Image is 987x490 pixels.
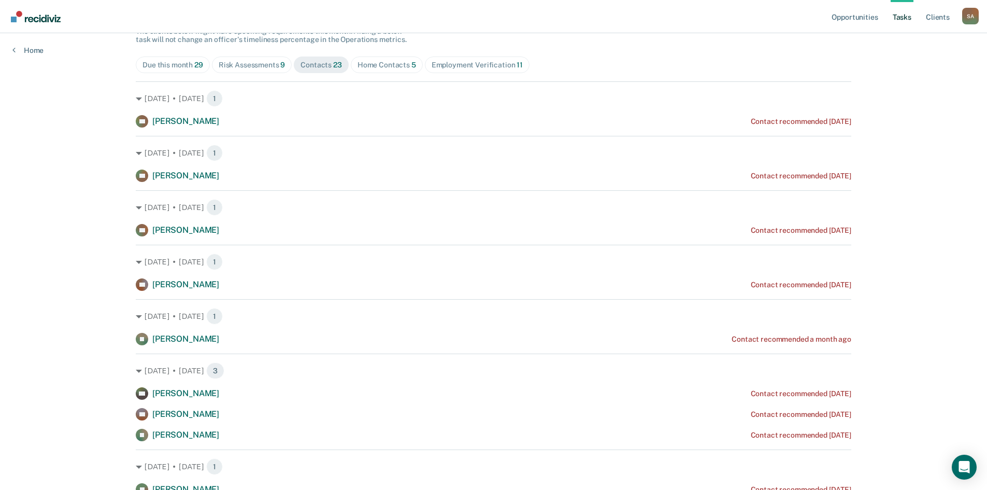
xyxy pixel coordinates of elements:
span: 1 [206,90,223,107]
div: Due this month [142,61,203,69]
span: 1 [206,308,223,325]
span: [PERSON_NAME] [152,171,219,180]
button: Profile dropdown button [962,8,979,24]
div: Contact recommended [DATE] [751,117,851,126]
div: Contact recommended [DATE] [751,389,851,398]
span: 3 [206,362,224,379]
span: [PERSON_NAME] [152,116,219,126]
div: Contacts [301,61,342,69]
img: Recidiviz [11,11,61,22]
span: [PERSON_NAME] [152,388,219,398]
span: 1 [206,145,223,161]
span: [PERSON_NAME] [152,409,219,419]
div: Contact recommended [DATE] [751,281,851,289]
span: [PERSON_NAME] [152,279,219,289]
span: 11 [517,61,523,69]
div: [DATE] • [DATE] 1 [136,90,851,107]
div: [DATE] • [DATE] 1 [136,145,851,161]
div: S A [962,8,979,24]
span: The clients below might have upcoming requirements this month. Hiding a below task will not chang... [136,27,407,44]
span: [PERSON_NAME] [152,334,219,344]
div: Contact recommended [DATE] [751,410,851,419]
div: [DATE] • [DATE] 3 [136,362,851,379]
div: Contact recommended [DATE] [751,226,851,235]
div: Risk Assessments [219,61,285,69]
div: Home Contacts [357,61,416,69]
span: 5 [411,61,416,69]
a: Home [12,46,44,55]
span: 1 [206,458,223,475]
div: Employment Verification [432,61,523,69]
span: 1 [206,254,223,270]
div: Contact recommended [DATE] [751,172,851,180]
div: [DATE] • [DATE] 1 [136,308,851,325]
div: [DATE] • [DATE] 1 [136,458,851,475]
span: 29 [194,61,203,69]
div: Open Intercom Messenger [952,455,977,480]
div: Contact recommended [DATE] [751,431,851,440]
div: [DATE] • [DATE] 1 [136,199,851,216]
span: 23 [333,61,342,69]
span: [PERSON_NAME] [152,225,219,235]
span: [PERSON_NAME] [152,430,219,440]
span: 9 [280,61,285,69]
div: Contact recommended a month ago [732,335,851,344]
span: 1 [206,199,223,216]
div: [DATE] • [DATE] 1 [136,254,851,270]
